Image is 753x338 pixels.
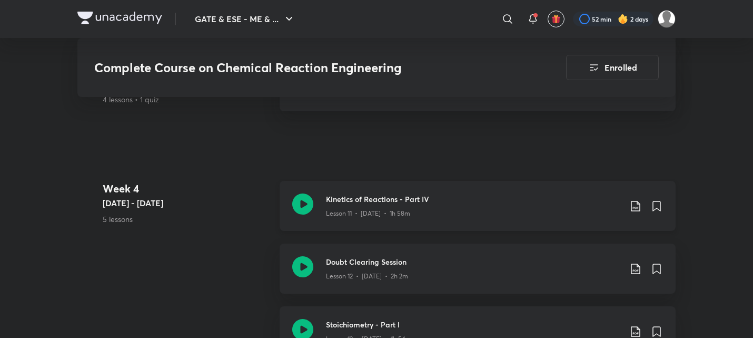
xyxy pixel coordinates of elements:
img: Manasi Raut [658,10,676,28]
p: Lesson 11 • [DATE] • 1h 58m [326,209,410,218]
p: 4 lessons • 1 quiz [103,94,271,105]
button: avatar [548,11,564,27]
img: streak [618,14,628,24]
button: GATE & ESE - ME & ... [189,8,302,30]
h3: Kinetics of Reactions - Part IV [326,194,621,205]
a: Doubt Clearing SessionLesson 12 • [DATE] • 2h 2m [280,244,676,306]
img: Company Logo [77,12,162,24]
h3: Stoichiometry - Part I [326,319,621,330]
h5: [DATE] - [DATE] [103,197,271,209]
img: avatar [551,14,561,24]
p: 5 lessons [103,214,271,225]
a: Company Logo [77,12,162,27]
button: Enrolled [566,55,659,80]
a: Kinetics of Reactions - Part IVLesson 11 • [DATE] • 1h 58m [280,181,676,244]
p: Lesson 12 • [DATE] • 2h 2m [326,272,408,281]
h3: Doubt Clearing Session [326,256,621,267]
h4: Week 4 [103,181,271,197]
h3: Complete Course on Chemical Reaction Engineering [94,60,507,75]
